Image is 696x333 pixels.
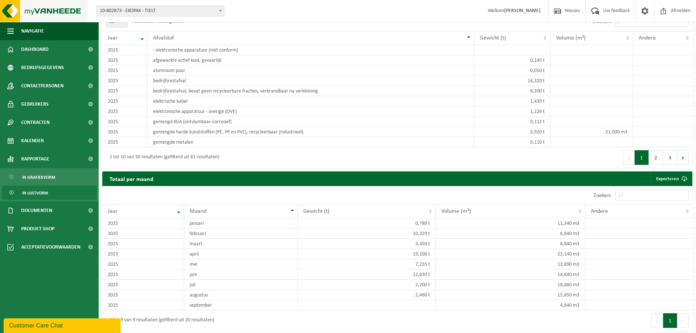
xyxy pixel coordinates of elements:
[102,290,184,300] td: 2025
[102,300,184,310] td: 2025
[298,259,436,269] td: 7,255 t
[21,40,49,58] span: Dashboard
[21,113,50,132] span: Contracten
[102,171,161,186] h2: Totaal per maand
[148,45,474,55] td: - elektronische apparatuur (niet conform)
[474,55,551,65] td: 0,145 t
[102,45,148,55] td: 2025
[650,171,692,186] a: Exporteren
[148,76,474,86] td: bedrijfsrestafval
[639,35,656,41] span: Andere
[635,150,649,165] button: 1
[551,127,633,137] td: 21,000 m3
[102,106,148,117] td: 2025
[102,269,184,280] td: 2025
[504,8,541,14] strong: [PERSON_NAME]
[184,280,297,290] td: juli
[148,55,474,65] td: afgewerkte actief kool, gevaarlijk
[102,55,148,65] td: 2025
[298,249,436,259] td: 19,106 t
[436,249,585,259] td: 22,140 m3
[4,317,122,333] iframe: chat widget
[21,77,64,95] span: Contactpersonen
[184,249,297,259] td: april
[148,96,474,106] td: elektrische kabel
[677,150,689,165] button: Next
[106,314,214,327] div: 1 tot 9 van 9 resultaten (gefilterd uit 20 resultaten)
[184,259,297,269] td: mei
[22,170,55,184] span: In grafiekvorm
[108,208,118,214] span: Jaar
[298,280,436,290] td: 2,200 t
[184,290,297,300] td: augustus
[102,249,184,259] td: 2025
[436,300,585,310] td: 4,840 m3
[21,238,80,256] span: Acceptatievoorwaarden
[441,208,471,214] span: Volume (m³)
[102,65,148,76] td: 2025
[21,95,49,113] span: Gebruikers
[556,35,586,41] span: Volume (m³)
[436,259,585,269] td: 13,690 m3
[97,6,224,16] span: 10-802873 - EKOPAK - TIELT
[436,290,585,300] td: 15,650 m3
[593,19,612,24] label: Zoeken:
[184,228,297,239] td: februari
[102,280,184,290] td: 2025
[190,208,206,214] span: Maand
[21,150,49,168] span: Rapportage
[436,218,585,228] td: 11,340 m3
[298,218,436,228] td: 0,780 t
[436,280,585,290] td: 18,680 m3
[677,313,689,328] button: Next
[436,228,585,239] td: 6,840 m3
[663,150,677,165] button: 3
[148,127,474,137] td: gemengde harde kunststoffen (PE, PP en PVC), recycleerbaar (industrieel)
[303,208,330,214] span: Gewicht (t)
[623,150,635,165] button: Previous
[21,220,54,238] span: Product Shop
[184,269,297,280] td: juni
[108,35,118,41] span: Jaar
[663,313,677,328] button: 1
[298,269,436,280] td: 12,630 t
[106,151,219,164] div: 1 tot 10 van 30 resultaten (gefilterd uit 81 resultaten)
[474,127,551,137] td: 3,920 t
[148,137,474,147] td: gemengde metalen
[148,65,474,76] td: aluminium puur
[2,186,97,200] a: In lijstvorm
[480,35,506,41] span: Gewicht (t)
[298,228,436,239] td: 10,329 t
[102,259,184,269] td: 2025
[436,269,585,280] td: 14,640 m3
[102,127,148,137] td: 2025
[651,313,663,328] button: Previous
[474,117,551,127] td: 0,112 t
[184,300,297,310] td: september
[593,193,612,198] label: Zoeken:
[148,106,474,117] td: elektronische apparatuur - overige (OVE)
[21,201,52,220] span: Documenten
[591,208,608,214] span: Andere
[21,132,44,150] span: Kalender
[474,86,551,96] td: 6,200 t
[298,290,436,300] td: 2,460 t
[148,86,474,96] td: bedrijfsrestafval, bevat geen recycleerbare fracties, verbrandbaar na verkleining
[2,170,97,184] a: In grafiekvorm
[22,186,48,200] span: In lijstvorm
[474,137,551,147] td: 9,110 t
[184,239,297,249] td: maart
[153,35,174,41] span: Afvalstof
[474,106,551,117] td: 1,226 t
[102,228,184,239] td: 2025
[436,239,585,249] td: 6,840 m3
[102,137,148,147] td: 2025
[102,76,148,86] td: 2025
[102,239,184,249] td: 2025
[102,117,148,127] td: 2025
[102,86,148,96] td: 2025
[102,218,184,228] td: 2025
[298,239,436,249] td: 3,450 t
[21,22,44,40] span: Navigatie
